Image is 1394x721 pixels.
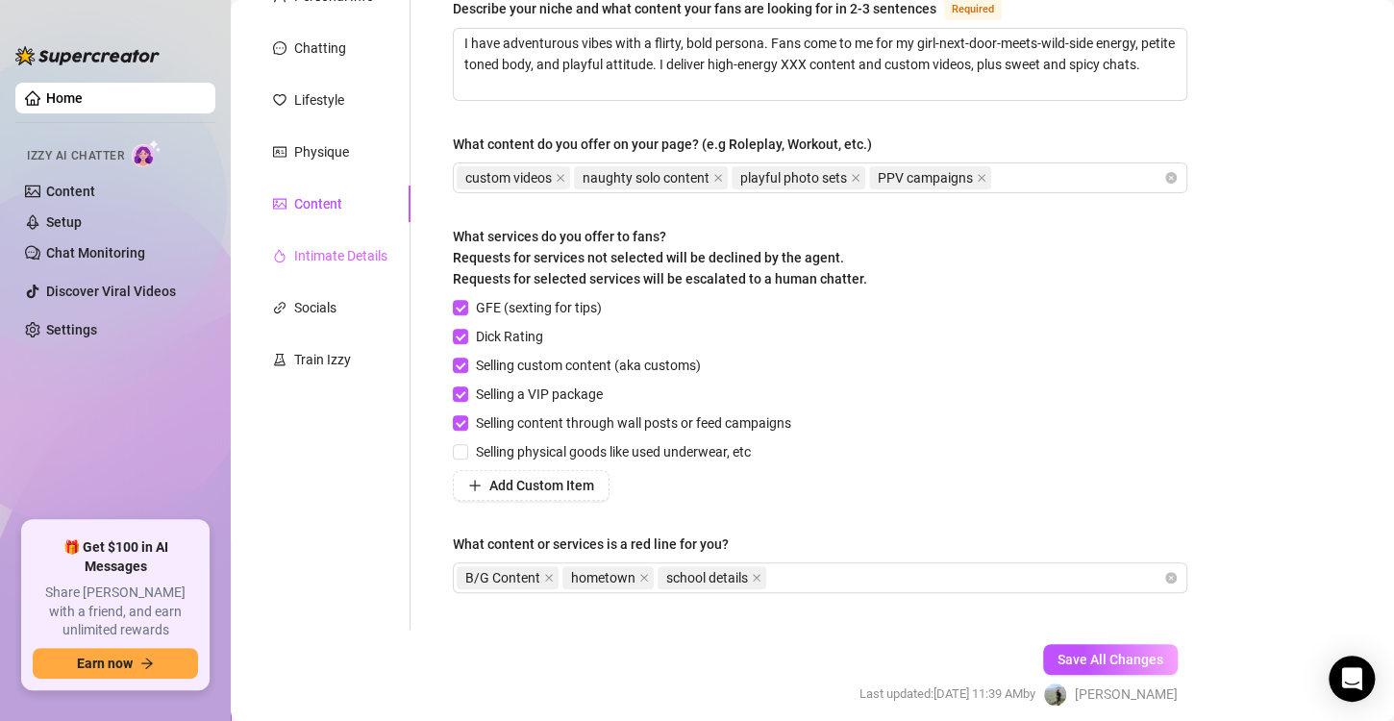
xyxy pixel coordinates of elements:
[15,46,160,65] img: logo-BBDzfeDw.svg
[294,297,336,318] div: Socials
[732,166,865,189] span: playful photo sets
[453,470,610,501] button: Add Custom Item
[77,656,133,671] span: Earn now
[453,134,885,155] label: What content do you offer on your page? (e.g Roleplay, Workout, etc.)
[46,284,176,299] a: Discover Viral Videos
[468,479,482,492] span: plus
[752,573,761,583] span: close
[454,29,1186,100] textarea: Describe your niche and what content your fans are looking for in 2-3 sentences
[1165,172,1177,184] span: close-circle
[33,648,198,679] button: Earn nowarrow-right
[33,584,198,640] span: Share [PERSON_NAME] with a friend, and earn unlimited rewards
[770,566,774,589] input: What content or services is a red line for you?
[583,167,709,188] span: naughty solo content
[1075,684,1178,705] span: [PERSON_NAME]
[468,412,799,434] span: Selling content through wall posts or feed campaigns
[273,41,286,55] span: message
[859,684,1035,704] span: Last updated: [DATE] 11:39 AM by
[294,349,351,370] div: Train Izzy
[666,567,748,588] span: school details
[457,566,559,589] span: B/G Content
[294,37,346,59] div: Chatting
[33,538,198,576] span: 🎁 Get $100 in AI Messages
[46,90,83,106] a: Home
[489,478,594,493] span: Add Custom Item
[1329,656,1375,702] div: Open Intercom Messenger
[571,567,635,588] span: hometown
[1058,652,1163,667] span: Save All Changes
[294,89,344,111] div: Lifestyle
[294,245,387,266] div: Intimate Details
[453,134,872,155] div: What content do you offer on your page? (e.g Roleplay, Workout, etc.)
[556,173,565,183] span: close
[132,139,162,167] img: AI Chatter
[977,173,986,183] span: close
[46,184,95,199] a: Content
[453,534,729,555] div: What content or services is a red line for you?
[27,147,124,165] span: Izzy AI Chatter
[1043,644,1178,675] button: Save All Changes
[453,534,742,555] label: What content or services is a red line for you?
[1044,684,1066,706] img: Trishia May Gonzales
[869,166,991,189] span: PPV campaigns
[273,249,286,262] span: fire
[273,301,286,314] span: link
[294,193,342,214] div: Content
[574,166,728,189] span: naughty solo content
[658,566,766,589] span: school details
[46,322,97,337] a: Settings
[544,573,554,583] span: close
[995,166,999,189] input: What content do you offer on your page? (e.g Roleplay, Workout, etc.)
[468,297,610,318] span: GFE (sexting for tips)
[273,197,286,211] span: picture
[465,167,552,188] span: custom videos
[468,326,551,347] span: Dick Rating
[740,167,847,188] span: playful photo sets
[465,567,540,588] span: B/G Content
[273,93,286,107] span: heart
[562,566,654,589] span: hometown
[878,167,973,188] span: PPV campaigns
[453,229,867,286] span: What services do you offer to fans? Requests for services not selected will be declined by the ag...
[273,145,286,159] span: idcard
[713,173,723,183] span: close
[46,245,145,261] a: Chat Monitoring
[468,441,759,462] span: Selling physical goods like used underwear, etc
[468,355,709,376] span: Selling custom content (aka customs)
[851,173,860,183] span: close
[1165,572,1177,584] span: close-circle
[639,573,649,583] span: close
[294,141,349,162] div: Physique
[46,214,82,230] a: Setup
[273,353,286,366] span: experiment
[140,657,154,670] span: arrow-right
[468,384,610,405] span: Selling a VIP package
[457,166,570,189] span: custom videos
